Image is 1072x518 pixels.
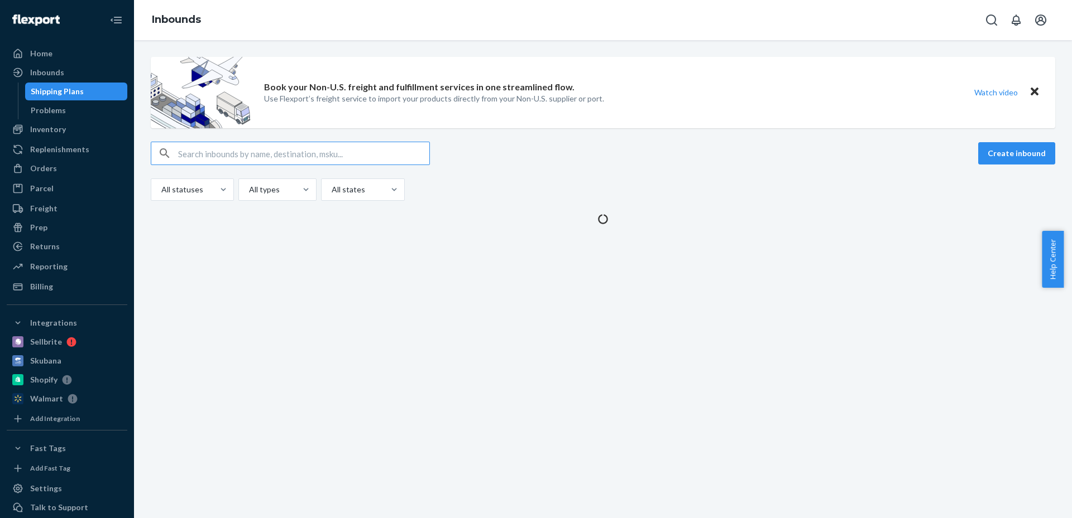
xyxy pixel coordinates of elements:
[980,9,1003,31] button: Open Search Box
[1030,9,1052,31] button: Open account menu
[1005,9,1027,31] button: Open notifications
[152,13,201,26] a: Inbounds
[30,144,89,155] div: Replenishments
[7,45,127,62] a: Home
[7,498,127,516] button: Talk to Support
[30,414,80,423] div: Add Integration
[30,443,66,454] div: Fast Tags
[1027,84,1042,100] button: Close
[30,163,57,174] div: Orders
[7,219,127,236] a: Prep
[25,83,128,100] a: Shipping Plans
[7,258,127,275] a: Reporting
[7,462,127,475] a: Add Fast Tag
[143,4,210,36] ol: breadcrumbs
[7,278,127,296] a: Billing
[30,393,63,404] div: Walmart
[178,142,429,164] input: Search inbounds by name, destination, msku...
[248,184,249,195] input: All types
[7,412,127,425] a: Add Integration
[7,200,127,217] a: Freight
[7,120,127,138] a: Inventory
[30,502,88,513] div: Talk to Support
[1042,231,1064,288] button: Help Center
[30,48,52,59] div: Home
[7,64,127,81] a: Inbounds
[12,14,60,26] img: Flexport logo
[30,241,60,252] div: Returns
[30,317,77,328] div: Integrations
[978,142,1055,164] button: Create inbound
[25,101,128,119] a: Problems
[30,67,64,78] div: Inbounds
[30,463,70,473] div: Add Fast Tag
[160,184,161,195] input: All statuses
[31,105,66,116] div: Problems
[30,374,58,385] div: Shopify
[105,9,127,31] button: Close Navigation
[331,184,332,195] input: All states
[7,439,127,457] button: Fast Tags
[7,333,127,351] a: Sellbrite
[967,84,1025,100] button: Watch video
[30,124,66,135] div: Inventory
[7,371,127,389] a: Shopify
[7,352,127,370] a: Skubana
[30,483,62,494] div: Settings
[30,222,47,233] div: Prep
[7,159,127,177] a: Orders
[30,336,62,347] div: Sellbrite
[7,314,127,332] button: Integrations
[30,261,68,272] div: Reporting
[30,281,53,292] div: Billing
[7,180,127,197] a: Parcel
[264,93,604,104] p: Use Flexport’s freight service to import your products directly from your Non-U.S. supplier or port.
[7,390,127,408] a: Walmart
[7,480,127,497] a: Settings
[31,86,84,97] div: Shipping Plans
[7,141,127,158] a: Replenishments
[7,238,127,255] a: Returns
[30,183,54,194] div: Parcel
[264,81,575,94] p: Book your Non-U.S. freight and fulfillment services in one streamlined flow.
[30,355,61,366] div: Skubana
[30,203,58,214] div: Freight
